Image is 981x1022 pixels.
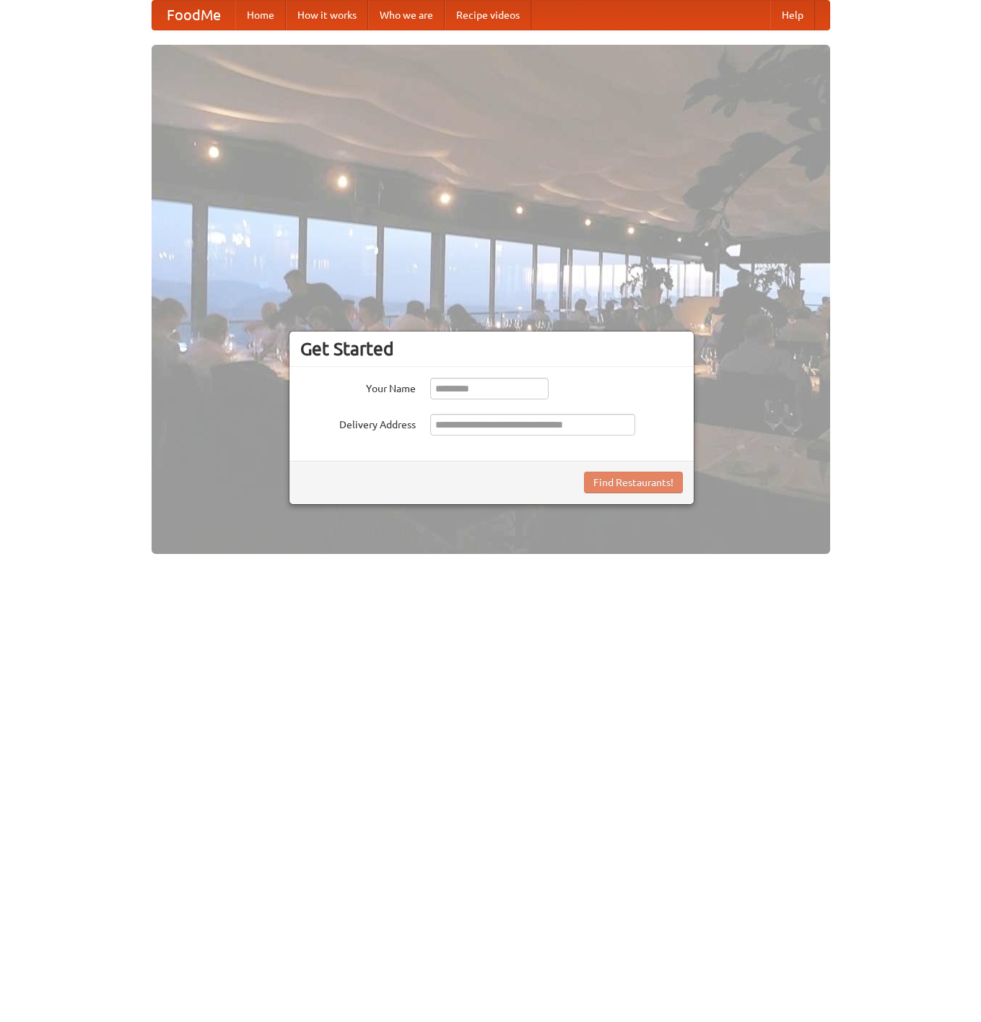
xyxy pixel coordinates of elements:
[300,338,683,360] h3: Get Started
[770,1,815,30] a: Help
[300,414,416,432] label: Delivery Address
[368,1,445,30] a: Who we are
[300,378,416,396] label: Your Name
[584,472,683,493] button: Find Restaurants!
[235,1,286,30] a: Home
[286,1,368,30] a: How it works
[445,1,531,30] a: Recipe videos
[152,1,235,30] a: FoodMe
